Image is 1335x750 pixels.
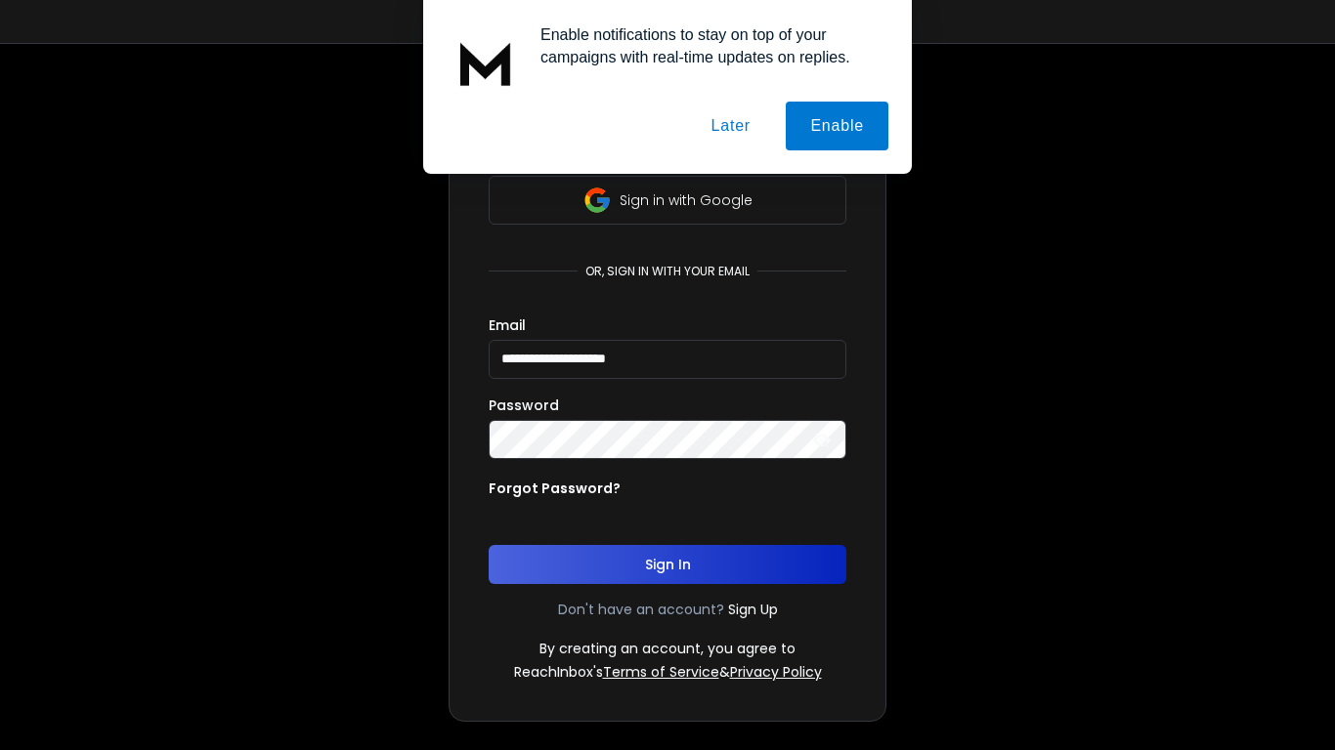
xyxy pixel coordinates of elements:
[489,479,621,498] p: Forgot Password?
[489,176,846,225] button: Sign in with Google
[728,600,778,619] a: Sign Up
[525,23,888,68] div: Enable notifications to stay on top of your campaigns with real-time updates on replies.
[603,662,719,682] a: Terms of Service
[578,264,757,279] p: or, sign in with your email
[620,190,753,210] p: Sign in with Google
[539,639,796,658] p: By creating an account, you agree to
[686,102,774,150] button: Later
[489,545,846,584] button: Sign In
[730,662,822,682] a: Privacy Policy
[489,318,526,332] label: Email
[489,398,559,412] label: Password
[786,102,888,150] button: Enable
[447,23,525,102] img: notification icon
[514,662,822,682] p: ReachInbox's &
[558,600,724,619] p: Don't have an account?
